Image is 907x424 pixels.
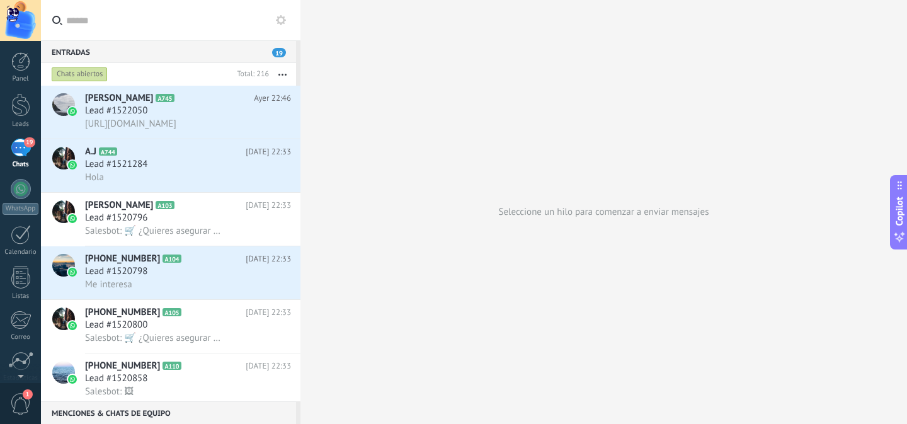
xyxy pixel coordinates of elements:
[246,360,291,372] span: [DATE] 22:33
[41,246,300,299] a: avataricon[PHONE_NUMBER]A104[DATE] 22:33Lead #1520798Me interesa
[68,214,77,223] img: icon
[85,332,222,344] span: Salesbot: 🛒 ¿Quieres asegurar tu acceso ahora mismo? Elige tu método de pago: 🟣 *YAPE* 🟢 *PLIN* 🔵...
[893,197,906,226] span: Copilot
[52,67,108,82] div: Chats abiertos
[68,268,77,277] img: icon
[163,308,181,316] span: A105
[3,120,39,129] div: Leads
[246,146,291,158] span: [DATE] 22:33
[85,253,160,265] span: [PHONE_NUMBER]
[85,146,96,158] span: A.J
[246,253,291,265] span: [DATE] 22:33
[246,306,291,319] span: [DATE] 22:33
[68,375,77,384] img: icon
[85,92,153,105] span: [PERSON_NAME]
[85,372,147,385] span: Lead #1520858
[156,94,174,102] span: A745
[85,265,147,278] span: Lead #1520798
[85,105,147,117] span: Lead #1522050
[3,203,38,215] div: WhatsApp
[85,118,176,130] span: [URL][DOMAIN_NAME]
[232,68,269,81] div: Total: 216
[272,48,286,57] span: 19
[99,147,117,156] span: A744
[85,158,147,171] span: Lead #1521284
[254,92,291,105] span: Ayer 22:46
[85,225,222,237] span: Salesbot: 🛒 ¿Quieres asegurar tu acceso ahora mismo? Elige tu método de pago: 🟣 *YAPE* 🟢 *PLIN* 🔵...
[68,161,77,169] img: icon
[85,278,132,290] span: Me interesa
[24,137,35,147] span: 19
[41,86,300,139] a: avataricon[PERSON_NAME]A745Ayer 22:46Lead #1522050[URL][DOMAIN_NAME]
[41,40,296,63] div: Entradas
[41,193,300,246] a: avataricon[PERSON_NAME]A103[DATE] 22:33Lead #1520796Salesbot: 🛒 ¿Quieres asegurar tu acceso ahora...
[3,333,39,341] div: Correo
[68,107,77,116] img: icon
[85,199,153,212] span: [PERSON_NAME]
[85,360,160,372] span: [PHONE_NUMBER]
[156,201,174,209] span: A103
[41,300,300,353] a: avataricon[PHONE_NUMBER]A105[DATE] 22:33Lead #1520800Salesbot: 🛒 ¿Quieres asegurar tu acceso ahor...
[85,319,147,331] span: Lead #1520800
[41,353,300,406] a: avataricon[PHONE_NUMBER]A110[DATE] 22:33Lead #1520858Salesbot: 🖼
[41,401,296,424] div: Menciones & Chats de equipo
[3,75,39,83] div: Panel
[85,171,104,183] span: Hola
[85,306,160,319] span: [PHONE_NUMBER]
[85,212,147,224] span: Lead #1520796
[269,63,296,86] button: Más
[3,292,39,301] div: Listas
[23,389,33,399] span: 1
[41,139,300,192] a: avatariconA.JA744[DATE] 22:33Lead #1521284Hola
[85,386,134,398] span: Salesbot: 🖼
[68,321,77,330] img: icon
[3,248,39,256] div: Calendario
[163,362,181,370] span: A110
[163,255,181,263] span: A104
[3,161,39,169] div: Chats
[246,199,291,212] span: [DATE] 22:33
